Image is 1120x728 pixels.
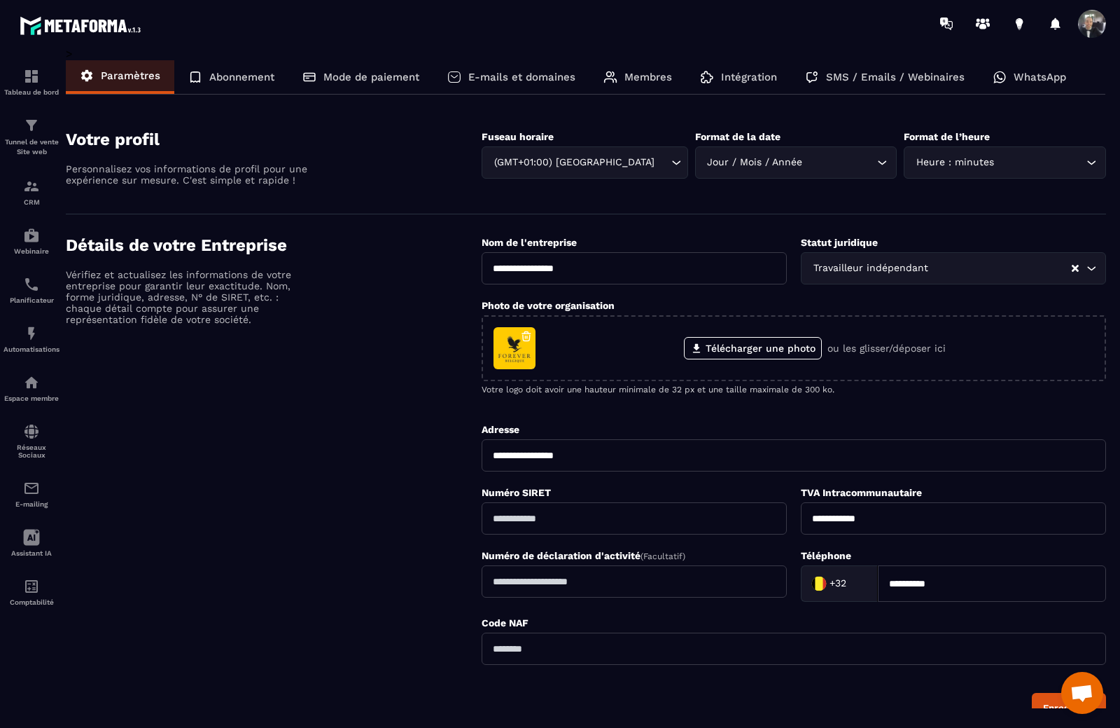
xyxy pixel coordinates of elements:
div: Search for option [801,252,1106,284]
label: Numéro SIRET [482,487,551,498]
label: Fuseau horaire [482,131,554,142]
a: automationsautomationsEspace membre [3,364,59,413]
p: Tableau de bord [3,88,59,96]
label: Format de l’heure [904,131,990,142]
p: Intégration [721,71,777,83]
p: Planificateur [3,296,59,304]
p: Espace membre [3,394,59,402]
button: Enregistrer [1032,693,1106,723]
a: schedulerschedulerPlanificateur [3,266,59,315]
p: Votre logo doit avoir une hauteur minimale de 32 px et une taille maximale de 300 ko. [482,385,1106,394]
p: Paramètres [101,69,160,82]
a: formationformationTunnel de vente Site web [3,107,59,167]
div: Search for option [695,146,897,179]
p: Comptabilité [3,598,59,606]
p: Abonnement [209,71,274,83]
a: formationformationTableau de bord [3,57,59,107]
span: (GMT+01:00) [GEOGRAPHIC_DATA] [491,155,657,170]
span: Heure : minutes [913,155,997,170]
input: Search for option [931,261,1070,276]
p: Tunnel de vente Site web [3,137,59,157]
input: Search for option [849,573,863,594]
p: Vérifiez et actualisez les informations de votre entreprise pour garantir leur exactitude. Nom, f... [66,269,311,325]
input: Search for option [657,155,668,170]
img: social-network [23,423,40,440]
h4: Votre profil [66,130,482,149]
div: Search for option [904,146,1106,179]
a: automationsautomationsWebinaire [3,217,59,266]
p: Mode de paiement [323,71,419,83]
span: +32 [829,577,846,591]
div: Enregistrer [1043,703,1095,713]
img: scheduler [23,276,40,293]
label: Télécharger une photo [684,337,822,359]
h4: Détails de votre Entreprise [66,235,482,255]
a: formationformationCRM [3,167,59,217]
div: Search for option [801,565,878,602]
label: Format de la date [695,131,780,142]
img: accountant [23,578,40,595]
span: (Facultatif) [640,551,685,561]
a: accountantaccountantComptabilité [3,568,59,617]
label: TVA Intracommunautaire [801,487,922,498]
a: social-networksocial-networkRéseaux Sociaux [3,413,59,469]
p: E-mailing [3,500,59,508]
p: Membres [624,71,672,83]
button: Clear Selected [1072,263,1079,274]
a: emailemailE-mailing [3,469,59,518]
p: E-mails et domaines [468,71,575,83]
img: automations [23,325,40,342]
a: automationsautomationsAutomatisations [3,315,59,364]
img: email [23,480,40,497]
label: Téléphone [801,550,851,561]
label: Adresse [482,424,519,435]
div: Ouvrir le chat [1061,672,1103,714]
p: WhatsApp [1014,71,1066,83]
p: SMS / Emails / Webinaires [826,71,965,83]
img: automations [23,227,40,244]
p: Webinaire [3,247,59,255]
span: Jour / Mois / Année [704,155,806,170]
label: Code NAF [482,617,528,629]
img: Country Flag [805,570,833,598]
label: Nom de l'entreprise [482,237,577,248]
div: Search for option [482,146,687,179]
img: logo [20,13,146,39]
p: Assistant IA [3,549,59,557]
p: ou les glisser/déposer ici [827,343,946,354]
a: Assistant IA [3,518,59,568]
p: CRM [3,198,59,206]
img: formation [23,117,40,134]
input: Search for option [806,155,874,170]
input: Search for option [997,155,1083,170]
label: Photo de votre organisation [482,300,615,311]
span: Travailleur indépendant [810,261,931,276]
img: automations [23,374,40,391]
img: formation [23,68,40,85]
img: formation [23,178,40,195]
label: Numéro de déclaration d'activité [482,550,685,561]
label: Statut juridique [801,237,878,248]
p: Personnalisez vos informations de profil pour une expérience sur mesure. C'est simple et rapide ! [66,163,311,186]
p: Automatisations [3,345,59,353]
p: Réseaux Sociaux [3,444,59,459]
